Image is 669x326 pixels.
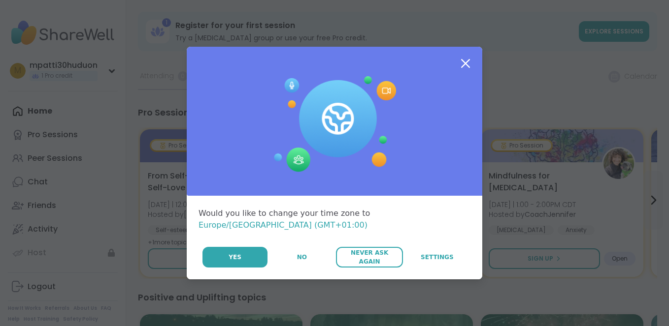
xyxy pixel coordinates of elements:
[341,248,398,266] span: Never Ask Again
[273,76,396,173] img: Session Experience
[404,247,470,267] a: Settings
[202,247,268,267] button: Yes
[199,207,470,231] div: Would you like to change your time zone to
[421,253,454,262] span: Settings
[199,220,368,230] span: Europe/[GEOGRAPHIC_DATA] (GMT+01:00)
[268,247,335,267] button: No
[229,253,241,262] span: Yes
[297,253,307,262] span: No
[336,247,402,267] button: Never Ask Again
